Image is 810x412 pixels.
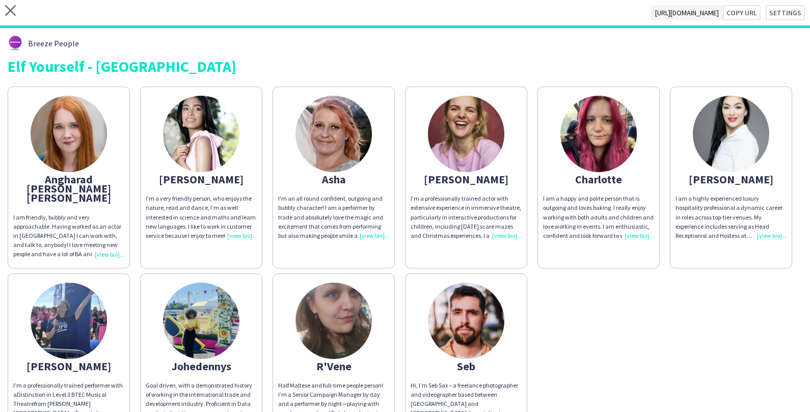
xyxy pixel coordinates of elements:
[278,195,389,341] span: I'm an all round confident, outgoing and bubbly character! I am a performer by trade and absolute...
[766,5,805,20] button: Settings
[163,96,239,172] img: thumb-6754a2b876ef3.jpeg
[693,96,769,172] img: thumb-2d2d4123-96e3-46e7-ae0a-03e7943293a6.jpg
[543,195,654,249] span: I am a happy and polite person that is outgoing and loves baking. I really enjoy working with bot...
[146,194,257,240] div: I’m a very friendly person, who enjoys the nature, read and dance, I’m as well interested in scie...
[723,5,761,20] button: Copy url
[31,96,107,172] img: thumb-5e4b1c2dcaf80.jpg
[8,36,23,51] img: thumb-62876bd588459.png
[411,362,522,371] div: Seb
[13,213,124,259] div: I am friendly, bubbly and very approachable. Having worked as an actor in [GEOGRAPHIC_DATA] I can...
[13,175,124,203] div: Angharad [PERSON_NAME] [PERSON_NAME]
[278,362,389,371] div: R'Vene
[543,175,654,184] div: Charlotte
[428,283,504,359] img: thumb-c5d20354-726b-45bd-92cd-7f391f387c96.jpg
[8,59,802,74] div: Elf Yourself - [GEOGRAPHIC_DATA]
[651,5,723,20] span: [URL][DOMAIN_NAME]
[146,362,257,371] div: Johedennys
[13,391,106,407] span: Distinction in Level 3 BTEC Musical Theatre
[560,96,637,172] img: thumb-6363863ba7c07.jpeg
[13,362,124,371] div: [PERSON_NAME]
[676,195,785,388] span: I am a highly experienced luxury hospitality professional a dynamic career in roles across top-ti...
[163,283,239,359] img: thumb-8b32abf7-0959-4916-a41d-bcf71260097f.jpg
[146,175,257,184] div: [PERSON_NAME]
[411,195,521,277] span: I’m a professionally trained actor with extensive experience in immersive theatre, particularly i...
[428,96,504,172] img: thumb-639c932141bcc.jpeg
[411,175,522,184] div: [PERSON_NAME]
[295,283,372,359] img: thumb-65565a6b8833b.jpg
[31,283,107,359] img: thumb-1e6f9935-2e9d-4417-afc0-ee238f4cee5b.png
[28,39,79,48] span: Breeze People
[295,96,372,172] img: thumb-65a14ba83d1ac.jpeg
[278,175,389,184] div: Asha
[676,175,787,184] div: [PERSON_NAME]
